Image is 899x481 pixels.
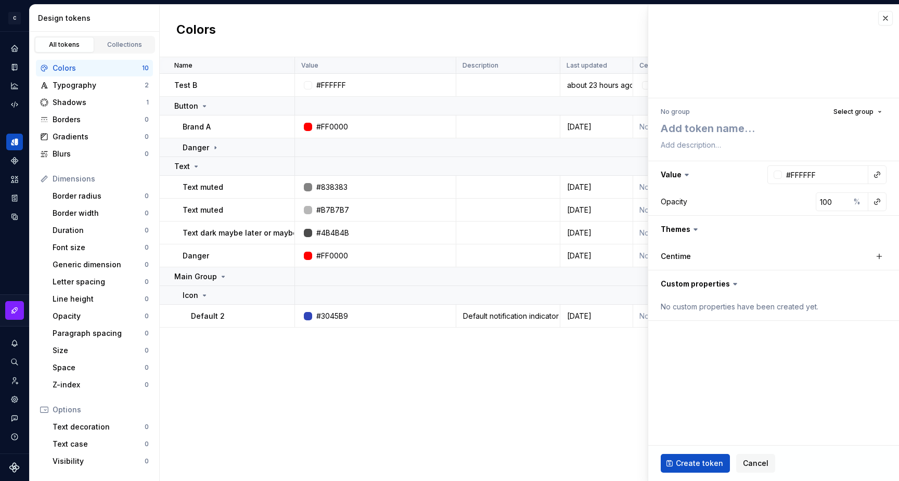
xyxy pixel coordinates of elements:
[174,271,217,282] p: Main Group
[6,354,23,370] div: Search ⌘K
[661,251,691,262] label: Centime
[561,122,632,132] div: [DATE]
[6,77,23,94] a: Analytics
[53,380,145,390] div: Z-index
[6,59,23,75] a: Documentation
[183,122,211,132] p: Brand A
[145,133,149,141] div: 0
[301,61,318,70] p: Value
[633,199,748,222] td: None
[633,115,748,138] td: None
[2,7,27,29] button: C
[174,161,190,172] p: Text
[48,239,153,256] a: Font size0
[6,391,23,408] a: Settings
[567,61,607,70] p: Last updated
[457,311,559,321] div: Default notification indicator color for Therapy. Used to convey unread information. Default noti...
[48,325,153,342] a: Paragraph spacing0
[145,261,149,269] div: 0
[36,60,153,76] a: Colors10
[6,96,23,113] a: Code automation
[183,290,198,301] p: Icon
[53,149,145,159] div: Blurs
[53,63,142,73] div: Colors
[8,12,21,24] div: C
[6,410,23,426] button: Contact support
[183,251,209,261] p: Danger
[633,244,748,267] td: None
[53,225,145,236] div: Duration
[183,182,223,192] p: Text muted
[145,81,149,89] div: 2
[174,101,198,111] p: Button
[146,98,149,107] div: 1
[176,21,216,40] h2: Colors
[145,363,149,372] div: 0
[183,205,223,215] p: Text muted
[639,61,665,70] p: Centime
[53,191,145,201] div: Border radius
[633,305,748,328] td: None
[183,142,209,153] p: Danger
[53,174,149,184] div: Dimensions
[145,312,149,320] div: 0
[743,458,768,469] span: Cancel
[53,405,149,415] div: Options
[6,171,23,188] a: Assets
[174,61,192,70] p: Name
[48,188,153,204] a: Border radius0
[99,41,151,49] div: Collections
[9,462,20,473] a: Supernova Logo
[6,190,23,206] a: Storybook stories
[174,80,197,90] p: Test B
[6,209,23,225] a: Data sources
[53,80,145,90] div: Typography
[53,259,145,270] div: Generic dimension
[48,419,153,435] a: Text decoration0
[145,423,149,431] div: 0
[53,345,145,356] div: Size
[36,128,153,145] a: Gradients0
[661,302,887,312] div: No custom properties have been created yet.
[48,453,153,470] a: Visibility0
[53,328,145,339] div: Paragraph spacing
[48,308,153,324] a: Opacity0
[145,115,149,124] div: 0
[6,40,23,57] a: Home
[145,346,149,355] div: 0
[661,108,690,116] div: No group
[6,152,23,169] a: Components
[145,150,149,158] div: 0
[48,376,153,393] a: Z-index0
[48,256,153,273] a: Generic dimension0
[145,243,149,252] div: 0
[633,176,748,199] td: None
[145,457,149,465] div: 0
[36,94,153,111] a: Shadows1
[145,295,149,303] div: 0
[561,251,632,261] div: [DATE]
[48,342,153,359] a: Size0
[53,277,145,287] div: Letter spacing
[561,80,632,90] div: about 23 hours ago
[145,192,149,200] div: 0
[6,134,23,150] a: Design tokens
[48,274,153,290] a: Letter spacing0
[661,454,730,473] button: Create token
[145,381,149,389] div: 0
[316,182,348,192] div: #838383
[53,422,145,432] div: Text decoration
[316,205,349,215] div: #B7B7B7
[145,278,149,286] div: 0
[48,359,153,376] a: Space0
[6,372,23,389] a: Invite team
[183,228,338,238] p: Text dark maybe later or maybe add it now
